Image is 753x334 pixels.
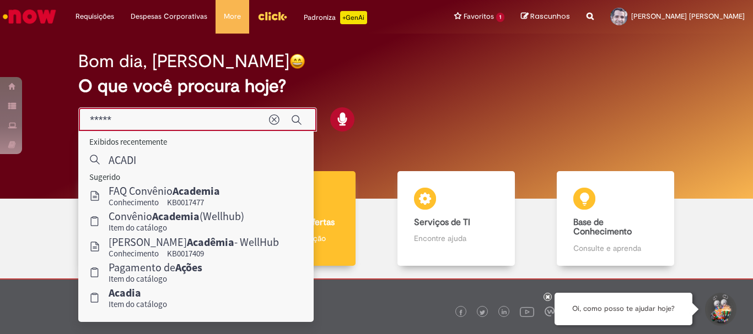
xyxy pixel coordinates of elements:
[631,12,745,21] span: [PERSON_NAME] [PERSON_NAME]
[58,171,217,266] a: Tirar dúvidas Tirar dúvidas com Lupi Assist e Gen Ai
[1,6,58,28] img: ServiceNow
[304,11,367,24] div: Padroniza
[502,309,507,316] img: logo_footer_linkedin.png
[520,304,534,319] img: logo_footer_youtube.png
[78,76,675,96] h2: O que você procura hoje?
[573,217,632,238] b: Base de Conhecimento
[289,53,305,69] img: happy-face.png
[76,11,114,22] span: Requisições
[545,306,555,316] img: logo_footer_workplace.png
[464,11,494,22] span: Favoritos
[257,8,287,24] img: click_logo_yellow_360x200.png
[555,293,692,325] div: Oi, como posso te ajudar hoje?
[530,11,570,21] span: Rascunhos
[224,11,241,22] span: More
[573,243,657,254] p: Consulte e aprenda
[340,11,367,24] p: +GenAi
[521,12,570,22] a: Rascunhos
[536,171,695,266] a: Base de Conhecimento Consulte e aprenda
[376,171,536,266] a: Serviços de TI Encontre ajuda
[414,217,470,228] b: Serviços de TI
[496,13,504,22] span: 1
[458,310,464,315] img: logo_footer_facebook.png
[480,310,485,315] img: logo_footer_twitter.png
[78,52,289,71] h2: Bom dia, [PERSON_NAME]
[131,11,207,22] span: Despesas Corporativas
[703,293,736,326] button: Iniciar Conversa de Suporte
[414,233,498,244] p: Encontre ajuda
